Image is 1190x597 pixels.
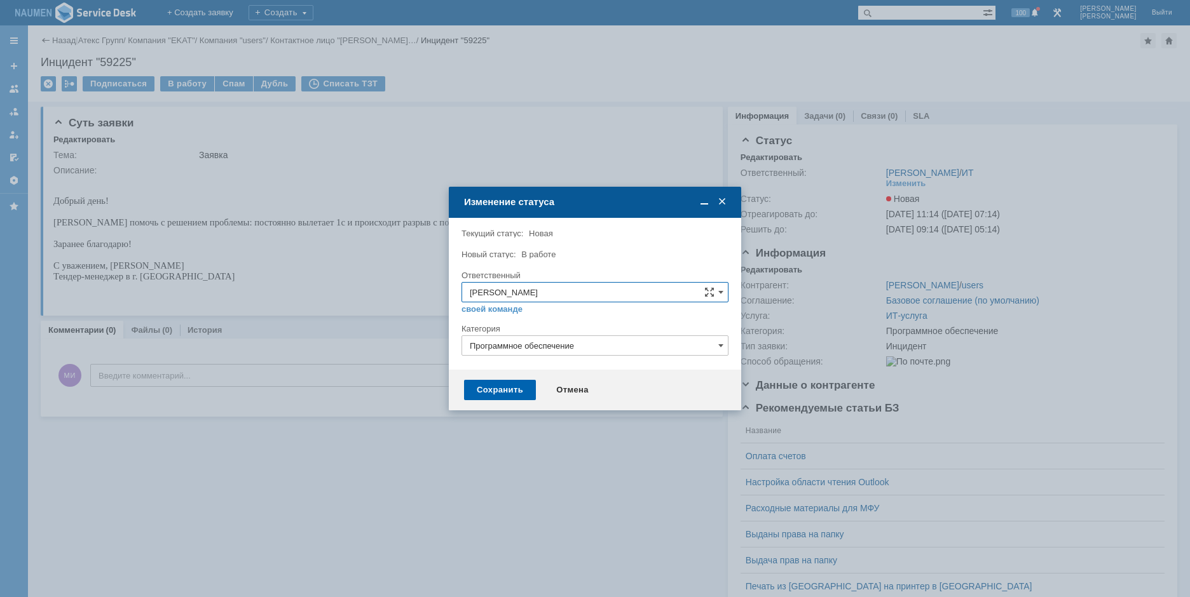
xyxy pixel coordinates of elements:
[462,304,523,314] a: своей команде
[462,271,726,279] div: Ответственный
[462,229,523,238] label: Текущий статус:
[529,229,553,238] span: Новая
[464,196,728,208] div: Изменение статуса
[716,196,728,208] span: Закрыть
[698,196,711,208] span: Свернуть (Ctrl + M)
[704,287,715,297] span: Сложная форма
[462,325,726,333] div: Категория
[462,250,516,259] label: Новый статус:
[521,250,556,259] span: В работе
